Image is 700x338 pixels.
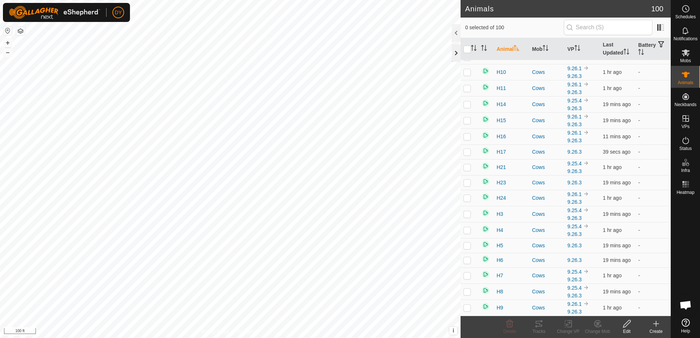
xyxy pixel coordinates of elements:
span: 0 selected of 100 [465,24,563,31]
td: - [635,222,671,238]
span: 26 Sept 2025, 9:24 am [603,257,631,263]
button: Map Layers [16,27,25,35]
span: H15 [496,117,506,124]
div: Create [641,328,671,335]
td: - [635,253,671,267]
a: 9.26.1 [567,191,582,197]
span: Infra [681,168,690,173]
div: Cows [532,194,562,202]
a: 9.26.1 [567,114,582,120]
th: Mob [529,38,565,60]
a: 9.26.1 [567,65,582,71]
img: to [583,207,589,213]
div: Cows [532,117,562,124]
img: returning on [481,302,490,311]
span: Heatmap [677,190,695,195]
span: i [453,327,454,334]
img: to [583,97,589,103]
a: 9.26.3 [567,121,582,127]
td: - [635,175,671,190]
span: H8 [496,288,503,296]
td: - [635,128,671,144]
img: returning on [481,162,490,170]
img: to [583,129,589,135]
span: 26 Sept 2025, 9:32 am [603,134,631,139]
span: H4 [496,226,503,234]
th: Last Updated [600,38,636,60]
span: 26 Sept 2025, 9:23 am [603,180,631,185]
img: returning on [481,67,490,75]
span: H16 [496,133,506,140]
img: Gallagher Logo [9,6,100,19]
a: 9.26.3 [567,293,582,298]
a: 9.25.4 [567,207,582,213]
a: Privacy Policy [201,328,229,335]
div: Cows [532,68,562,76]
span: H9 [496,304,503,312]
span: 26 Sept 2025, 9:23 am [603,243,631,248]
a: 9.26.3 [567,215,582,221]
img: returning on [481,115,490,124]
span: Animals [678,80,693,85]
img: to [583,285,589,290]
p-sorticon: Activate to sort [574,46,580,52]
button: – [3,48,12,57]
a: 9.26.3 [567,168,582,174]
p-sorticon: Activate to sort [543,46,548,52]
a: 9.25.4 [567,285,582,291]
img: to [583,81,589,87]
span: H24 [496,194,506,202]
td: - [635,64,671,80]
a: Help [671,316,700,336]
p-sorticon: Activate to sort [471,46,477,52]
div: Cows [532,148,562,156]
a: 9.26.3 [567,105,582,111]
td: - [635,112,671,128]
td: - [635,159,671,175]
img: returning on [481,131,490,140]
img: to [583,223,589,229]
span: 26 Sept 2025, 8:12 am [603,164,622,170]
img: returning on [481,99,490,108]
a: 9.26.3 [567,231,582,237]
a: Contact Us [238,328,259,335]
div: Tracks [524,328,554,335]
span: 26 Sept 2025, 9:23 am [603,289,631,294]
a: 9.26.3 [567,277,582,282]
span: 26 Sept 2025, 8:13 am [603,195,622,201]
span: 26 Sept 2025, 8:12 am [603,69,622,75]
a: 9.26.3 [567,138,582,143]
div: Open chat [675,294,697,316]
a: 9.25.4 [567,98,582,104]
img: to [583,160,589,166]
a: 9.26.3 [567,149,582,155]
a: 9.26.3 [567,89,582,95]
a: 9.26.3 [567,73,582,79]
span: Notifications [674,37,697,41]
img: returning on [481,177,490,186]
span: H21 [496,164,506,171]
div: Cows [532,304,562,312]
a: 9.26.3 [567,180,582,185]
div: Cows [532,84,562,92]
img: to [583,191,589,197]
div: Cows [532,133,562,140]
td: - [635,267,671,283]
a: 9.25.4 [567,224,582,229]
td: - [635,283,671,300]
div: Cows [532,210,562,218]
th: Battery [635,38,671,60]
td: - [635,144,671,159]
span: H5 [496,242,503,249]
span: 26 Sept 2025, 9:24 am [603,117,631,123]
img: to [583,301,589,307]
span: DY [115,9,122,16]
img: to [583,65,589,71]
th: Animal [494,38,529,60]
button: + [3,38,12,47]
div: Change VP [554,328,583,335]
img: returning on [481,146,490,155]
div: Cows [532,272,562,279]
span: 26 Sept 2025, 8:13 am [603,305,622,311]
div: Cows [532,101,562,108]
